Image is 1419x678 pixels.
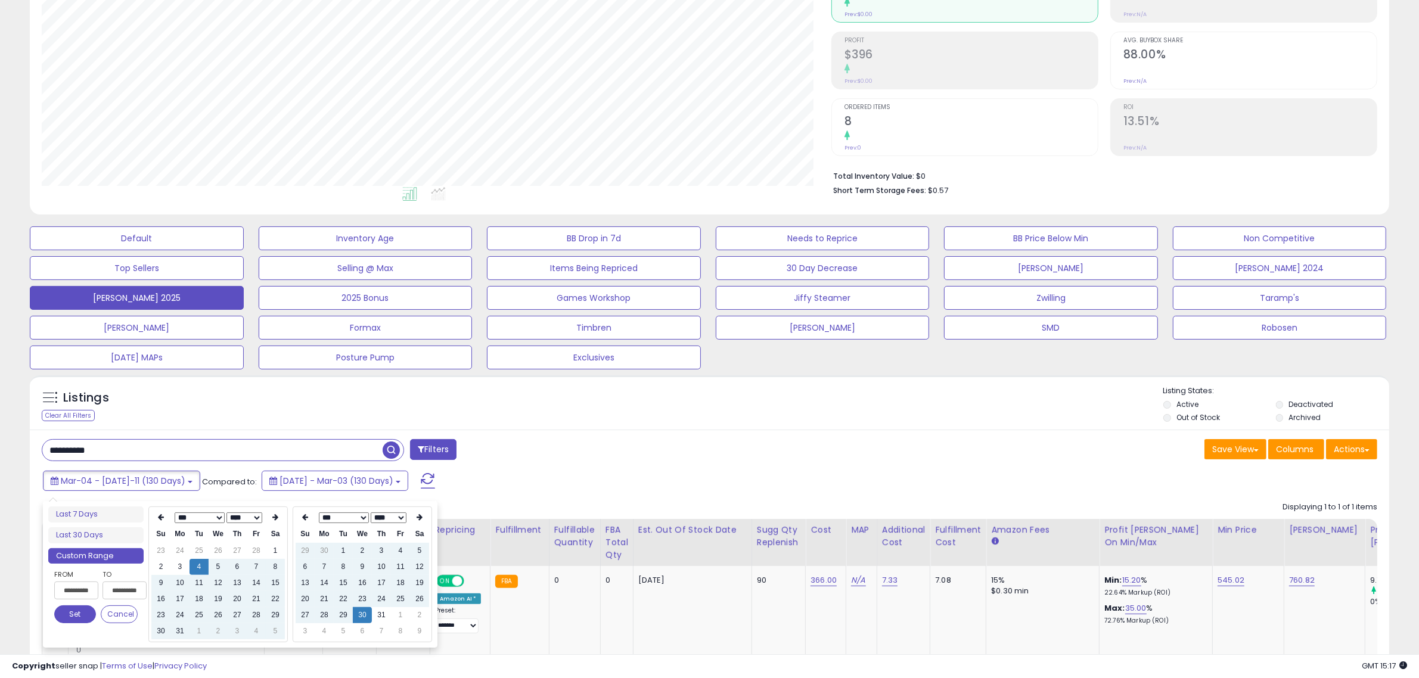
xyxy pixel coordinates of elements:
[296,559,315,575] td: 6
[209,607,228,623] td: 26
[266,543,285,559] td: 1
[151,623,170,639] td: 30
[151,575,170,591] td: 9
[372,607,391,623] td: 31
[30,286,244,310] button: [PERSON_NAME] 2025
[190,607,209,623] td: 25
[606,524,628,561] div: FBA Total Qty
[353,607,372,623] td: 30
[1362,660,1407,671] span: 2025-09-17 15:17 GMT
[334,607,353,623] td: 29
[487,226,701,250] button: BB Drop in 7d
[151,526,170,542] th: Su
[42,410,95,421] div: Clear All Filters
[102,660,153,671] a: Terms of Use
[1100,519,1213,566] th: The percentage added to the cost of goods (COGS) that forms the calculator for Min & Max prices.
[247,559,266,575] td: 7
[410,543,429,559] td: 5
[315,526,334,542] th: Mo
[1276,443,1314,455] span: Columns
[1204,439,1266,459] button: Save View
[247,526,266,542] th: Fr
[170,526,190,542] th: Mo
[190,526,209,542] th: Tu
[209,575,228,591] td: 12
[228,591,247,607] td: 20
[209,591,228,607] td: 19
[1104,602,1125,614] b: Max:
[1104,589,1203,597] p: 22.64% Markup (ROI)
[353,526,372,542] th: We
[334,526,353,542] th: Tu
[48,527,144,543] li: Last 30 Days
[882,524,926,549] div: Additional Cost
[190,559,209,575] td: 4
[43,471,200,491] button: Mar-04 - [DATE]-11 (130 Days)
[1289,412,1321,422] label: Archived
[716,316,930,340] button: [PERSON_NAME]
[1173,286,1387,310] button: Taramp's
[170,559,190,575] td: 3
[991,586,1090,596] div: $0.30 min
[372,623,391,639] td: 7
[1123,11,1147,18] small: Prev: N/A
[495,524,544,536] div: Fulfillment
[259,316,473,340] button: Formax
[391,623,410,639] td: 8
[209,559,228,575] td: 5
[353,543,372,559] td: 2
[487,316,701,340] button: Timbren
[1104,574,1122,586] b: Min:
[372,526,391,542] th: Th
[991,575,1090,586] div: 15%
[334,591,353,607] td: 22
[190,543,209,559] td: 25
[554,575,591,586] div: 0
[151,591,170,607] td: 16
[844,77,872,85] small: Prev: $0.00
[1173,226,1387,250] button: Non Competitive
[54,605,96,623] button: Set
[391,591,410,607] td: 25
[437,576,452,586] span: ON
[1123,77,1147,85] small: Prev: N/A
[315,623,334,639] td: 4
[935,524,981,549] div: Fulfillment Cost
[391,543,410,559] td: 4
[487,346,701,369] button: Exclusives
[228,607,247,623] td: 27
[202,476,257,487] span: Compared to:
[716,286,930,310] button: Jiffy Steamer
[266,559,285,575] td: 8
[280,475,393,487] span: [DATE] - Mar-03 (130 Days)
[606,575,624,586] div: 0
[1289,399,1334,409] label: Deactivated
[372,591,391,607] td: 24
[1123,114,1377,130] h2: 13.51%
[844,11,872,18] small: Prev: $0.00
[151,543,170,559] td: 23
[716,226,930,250] button: Needs to Reprice
[757,575,797,586] div: 90
[410,439,457,460] button: Filters
[259,226,473,250] button: Inventory Age
[296,591,315,607] td: 20
[391,559,410,575] td: 11
[882,574,898,586] a: 7.33
[266,607,285,623] td: 29
[391,575,410,591] td: 18
[228,526,247,542] th: Th
[266,623,285,639] td: 5
[944,286,1158,310] button: Zwilling
[61,475,185,487] span: Mar-04 - [DATE]-11 (130 Days)
[851,574,865,586] a: N/A
[247,543,266,559] td: 28
[63,390,109,406] h5: Listings
[1173,256,1387,280] button: [PERSON_NAME] 2024
[991,524,1094,536] div: Amazon Fees
[228,623,247,639] td: 3
[247,607,266,623] td: 28
[190,575,209,591] td: 11
[151,607,170,623] td: 23
[334,543,353,559] td: 1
